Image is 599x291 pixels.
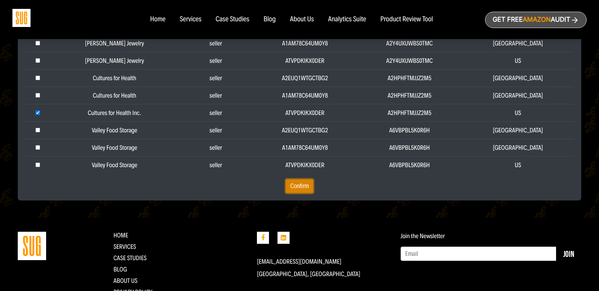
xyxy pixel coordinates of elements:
a: Services [180,16,201,23]
td: ATVPDKIKX0DER [253,52,357,69]
td: A2HPHFTMJJZ2M5 [357,69,462,87]
td: Valley Food Storage [50,121,179,139]
td: A6VBPBL5K0R6H [357,156,462,174]
td: A1AM78C64UM0Y8 [253,87,357,104]
td: ATVPDKIKX0DER [253,156,357,174]
a: About Us [290,16,314,23]
td: US [462,52,574,69]
td: [GEOGRAPHIC_DATA] [462,121,574,139]
td: seller [179,69,253,87]
td: [GEOGRAPHIC_DATA] [462,34,574,52]
a: Home [150,16,165,23]
td: seller [179,139,253,156]
a: Get freeAmazonAudit [485,12,587,28]
td: seller [179,52,253,69]
td: A2EUQ1WTGCTBG2 [253,69,357,87]
td: A2Y4UXUWBS0TMC [357,34,462,52]
td: [PERSON_NAME] Jewelry [50,52,179,69]
a: Blog [264,16,276,23]
img: Straight Up Growth [18,232,46,260]
a: Analytics Suite [328,16,366,23]
a: Services [114,243,136,251]
td: A1AM78C64UM0Y8 [253,139,357,156]
img: Sug [12,9,31,27]
a: Case Studies [216,16,249,23]
td: A2HPHFTMJJZ2M5 [357,104,462,121]
td: A1AM78C64UM0Y8 [253,34,357,52]
a: [EMAIL_ADDRESS][DOMAIN_NAME] [257,258,341,265]
td: [GEOGRAPHIC_DATA] [462,139,574,156]
input: Email [401,247,556,261]
button: Join [556,247,581,261]
a: CASE STUDIES [114,254,147,262]
button: Confirm [286,179,313,193]
a: About Us [114,277,138,285]
td: ATVPDKIKX0DER [253,104,357,121]
td: A6VBPBL5K0R6H [357,121,462,139]
td: US [462,156,574,174]
td: [PERSON_NAME] Jewelry [50,34,179,52]
td: A2EUQ1WTGCTBG2 [253,121,357,139]
td: seller [179,34,253,52]
td: Cultures for Health [50,87,179,104]
td: A2HPHFTMJJZ2M5 [357,87,462,104]
td: seller [179,156,253,174]
td: seller [179,121,253,139]
td: US [462,104,574,121]
td: [GEOGRAPHIC_DATA] [462,69,574,87]
p: [GEOGRAPHIC_DATA], [GEOGRAPHIC_DATA] [257,270,390,278]
td: Cultures for Health [50,69,179,87]
a: Product Review Tool [380,16,433,23]
td: Valley Food Storage [50,156,179,174]
td: Valley Food Storage [50,139,179,156]
a: Home [114,231,128,239]
td: seller [179,87,253,104]
td: A2Y4UXUWBS0TMC [357,52,462,69]
td: seller [179,104,253,121]
td: Cultures for Health Inc. [50,104,179,121]
span: Amazon [523,16,551,23]
td: A6VBPBL5K0R6H [357,139,462,156]
label: Join the Newsletter [401,232,445,240]
a: Blog [114,265,127,273]
td: [GEOGRAPHIC_DATA] [462,87,574,104]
